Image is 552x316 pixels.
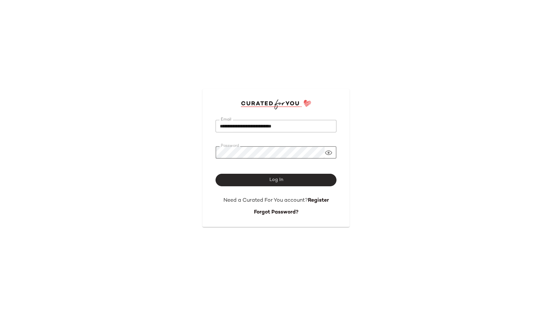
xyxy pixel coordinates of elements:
[254,210,298,215] a: Forgot Password?
[223,198,308,203] span: Need a Curated For You account?
[308,198,329,203] a: Register
[216,174,336,186] button: Log In
[241,100,311,109] img: cfy_login_logo.DGdB1djN.svg
[269,177,283,183] span: Log In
